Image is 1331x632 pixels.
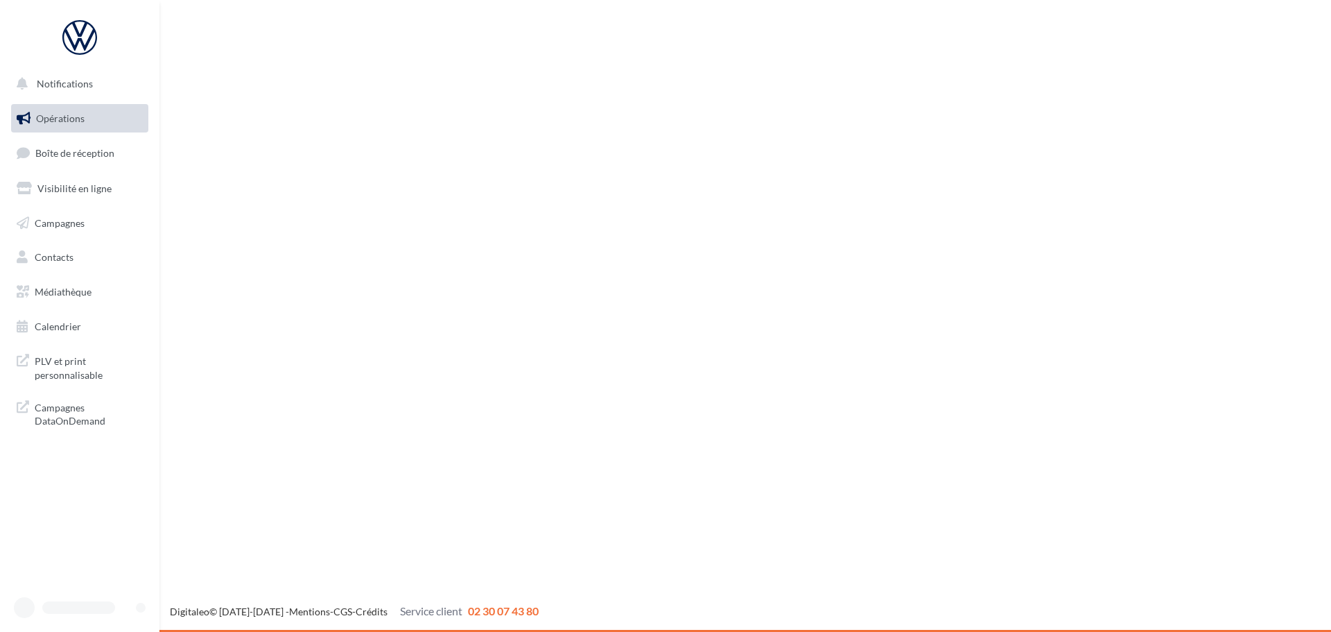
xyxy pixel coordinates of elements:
a: Mentions [289,606,330,617]
a: Contacts [8,243,151,272]
span: Boîte de réception [35,147,114,159]
span: Calendrier [35,321,81,332]
a: Calendrier [8,312,151,341]
span: © [DATE]-[DATE] - - - [170,606,539,617]
a: Campagnes [8,209,151,238]
span: Service client [400,604,462,617]
span: Visibilité en ligne [37,182,112,194]
a: Médiathèque [8,277,151,307]
a: Visibilité en ligne [8,174,151,203]
span: Campagnes DataOnDemand [35,398,143,428]
a: Boîte de réception [8,138,151,168]
a: Opérations [8,104,151,133]
a: Crédits [356,606,388,617]
button: Notifications [8,69,146,99]
span: Contacts [35,251,73,263]
a: Campagnes DataOnDemand [8,393,151,434]
span: Notifications [37,78,93,89]
a: PLV et print personnalisable [8,346,151,387]
span: 02 30 07 43 80 [468,604,539,617]
a: Digitaleo [170,606,209,617]
span: PLV et print personnalisable [35,352,143,382]
span: Opérations [36,112,85,124]
span: Médiathèque [35,286,92,298]
span: Campagnes [35,216,85,228]
a: CGS [333,606,352,617]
